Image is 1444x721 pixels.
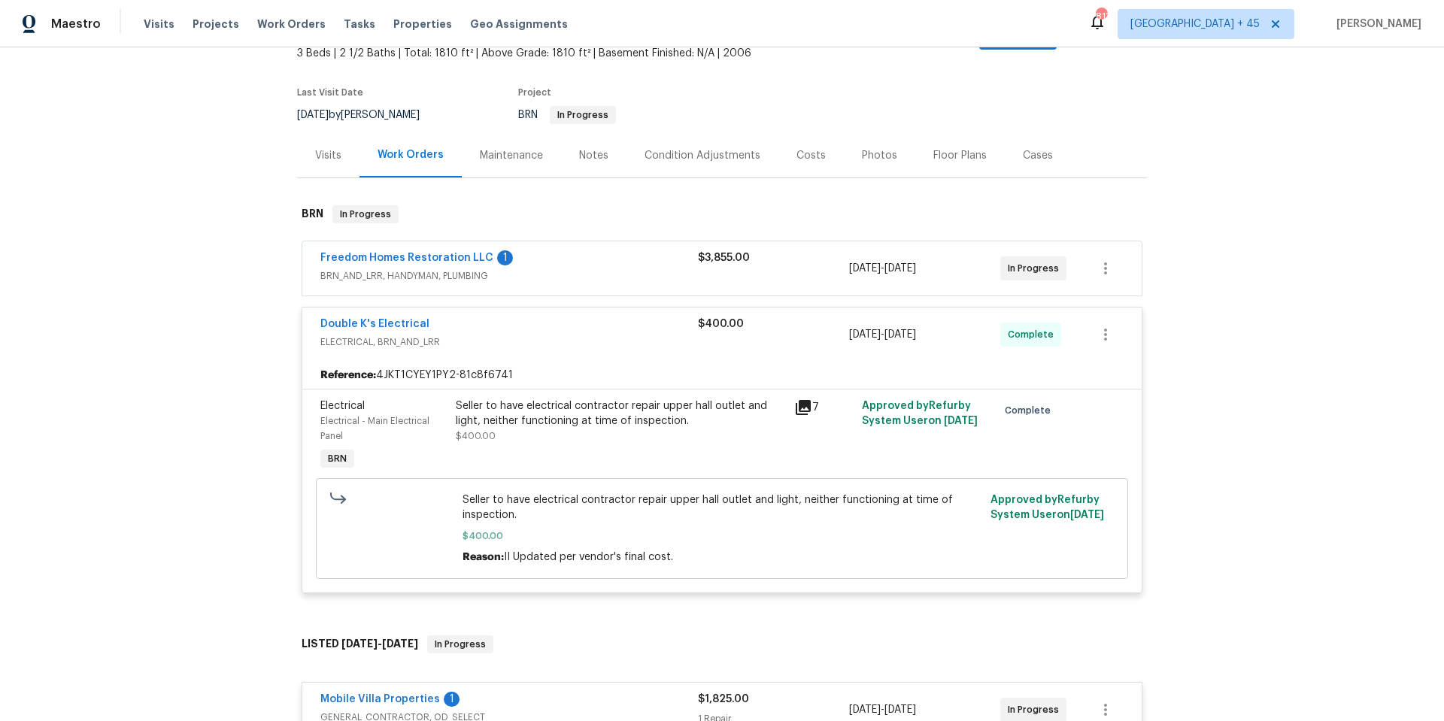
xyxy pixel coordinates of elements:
span: [GEOGRAPHIC_DATA] + 45 [1130,17,1260,32]
h6: BRN [302,205,323,223]
span: [DATE] [341,638,378,649]
div: Photos [862,148,897,163]
span: Complete [1008,327,1060,342]
span: Approved by Refurby System User on [990,495,1104,520]
span: Last Visit Date [297,88,363,97]
div: 4JKT1CYEY1PY2-81c8f6741 [302,362,1142,389]
div: 813 [1096,9,1106,24]
span: Project [518,88,551,97]
span: [DATE] [884,263,916,274]
span: 3 Beds | 2 1/2 Baths | Total: 1810 ft² | Above Grade: 1810 ft² | Basement Finished: N/A | 2006 [297,46,853,61]
span: - [849,702,916,717]
span: Approved by Refurby System User on [862,401,978,426]
span: [DATE] [884,329,916,340]
div: LISTED [DATE]-[DATE]In Progress [297,620,1147,668]
span: II Updated per vendor's final cost. [504,552,673,562]
span: In Progress [1008,702,1065,717]
span: BRN [322,451,353,466]
span: In Progress [1008,261,1065,276]
div: Maintenance [480,148,543,163]
div: Seller to have electrical contractor repair upper hall outlet and light, neither functioning at t... [456,398,785,429]
div: Visits [315,148,341,163]
span: [PERSON_NAME] [1330,17,1421,32]
span: BRN [518,110,616,120]
span: [DATE] [1070,510,1104,520]
div: Work Orders [378,147,444,162]
span: Reason: [463,552,504,562]
h6: LISTED [302,635,418,653]
span: Visits [144,17,174,32]
span: BRN_AND_LRR, HANDYMAN, PLUMBING [320,268,698,283]
div: Costs [796,148,826,163]
span: Seller to have electrical contractor repair upper hall outlet and light, neither functioning at t... [463,492,982,523]
span: Tasks [344,19,375,29]
span: Projects [193,17,239,32]
span: - [341,638,418,649]
div: BRN In Progress [297,190,1147,238]
div: Notes [579,148,608,163]
div: by [PERSON_NAME] [297,106,438,124]
a: Double K's Electrical [320,319,429,329]
span: [DATE] [297,110,329,120]
a: Freedom Homes Restoration LLC [320,253,493,263]
span: Properties [393,17,452,32]
div: 7 [794,398,853,417]
span: In Progress [551,111,614,120]
span: Maestro [51,17,101,32]
span: In Progress [334,207,397,222]
span: Electrical - Main Electrical Panel [320,417,429,441]
span: [DATE] [849,329,881,340]
span: Complete [1005,403,1057,418]
span: [DATE] [944,416,978,426]
span: $1,825.00 [698,694,749,704]
span: $400.00 [456,432,496,441]
div: 1 [497,250,513,265]
span: [DATE] [884,704,916,715]
span: ELECTRICAL, BRN_AND_LRR [320,335,698,350]
span: $400.00 [698,319,744,329]
span: $400.00 [463,529,982,544]
b: Reference: [320,368,376,383]
span: Electrical [320,401,365,411]
span: $3,855.00 [698,253,750,263]
span: [DATE] [849,704,881,715]
a: Mobile Villa Properties [320,694,440,704]
span: [DATE] [849,263,881,274]
div: Cases [1023,148,1053,163]
div: 1 [444,692,460,707]
span: Geo Assignments [470,17,568,32]
span: - [849,327,916,342]
span: Work Orders [257,17,326,32]
div: Condition Adjustments [645,148,760,163]
div: Floor Plans [933,148,987,163]
span: - [849,261,916,276]
span: In Progress [429,637,492,652]
span: [DATE] [382,638,418,649]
